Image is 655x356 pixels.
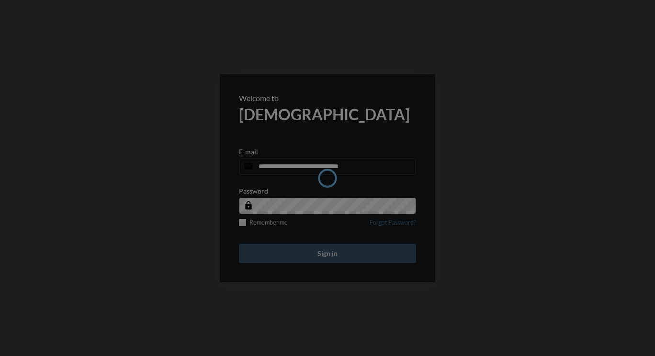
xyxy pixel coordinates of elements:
[239,93,416,103] p: Welcome to
[370,219,416,232] a: Forgot Password?
[239,148,258,156] p: E-mail
[239,219,288,226] label: Remember me
[239,244,416,263] button: Sign in
[239,105,416,124] h2: [DEMOGRAPHIC_DATA]
[239,187,268,195] p: Password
